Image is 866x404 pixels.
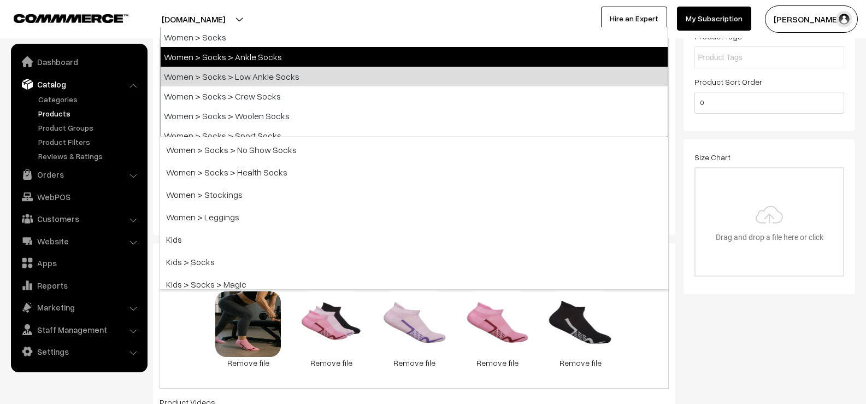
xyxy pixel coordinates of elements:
a: Products [36,108,144,119]
span: Women > Stockings [160,183,668,206]
a: Website [14,231,144,251]
a: Dashboard [14,52,144,72]
a: Customers [14,209,144,229]
span: Women > Socks > Health Socks [160,161,668,183]
span: Kids [160,228,668,250]
li: Women > Socks > Woolen Socks [161,106,668,126]
a: Hire an Expert [601,7,667,31]
a: COMMMERCE [14,11,109,24]
a: Apps [14,253,144,273]
a: Marketing [14,297,144,317]
li: Women > Socks > Low Ankle Socks [161,67,668,86]
li: Women > Socks > Ankle Socks [161,47,668,67]
a: Remove file [547,357,613,368]
a: Reviews & Ratings [36,150,144,162]
li: Women > Socks [161,27,668,47]
a: Product Groups [36,122,144,133]
a: My Subscription [677,7,751,31]
a: Settings [14,342,144,361]
button: [DOMAIN_NAME] [123,5,263,33]
a: Staff Management [14,320,144,339]
li: Women > Socks > Sport Socks [161,126,668,145]
a: Remove file [464,357,530,368]
input: Product Tags [698,52,793,63]
label: Size Chart [694,151,730,163]
li: Women > Socks > Crew Socks [161,86,668,106]
a: Remove file [298,357,364,368]
img: COMMMERCE [14,14,128,22]
input: Enter Number [694,92,844,114]
span: Women > Leggings [160,206,668,228]
a: WebPOS [14,187,144,207]
a: Reports [14,276,144,295]
span: Women > Socks > No Show Socks [160,138,668,161]
img: user [836,11,852,27]
a: Remove file [215,357,281,368]
span: Kids > Socks [160,250,668,273]
a: Categories [36,93,144,105]
a: Remove file [381,357,447,368]
a: Orders [14,165,144,184]
a: Catalog [14,74,144,94]
span: Kids > Socks > Magic [160,273,668,295]
label: Product Sort Order [694,76,762,87]
button: [PERSON_NAME] [765,5,858,33]
a: Product Filters [36,136,144,148]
